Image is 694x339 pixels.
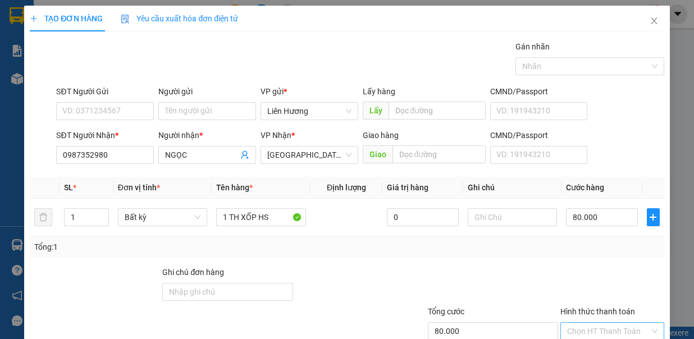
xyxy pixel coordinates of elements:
[468,208,558,226] input: Ghi Chú
[56,85,154,98] div: SĐT Người Gửi
[267,146,351,163] span: Sài Gòn
[162,283,293,301] input: Ghi chú đơn hàng
[5,5,61,61] img: logo.jpg
[216,183,253,192] span: Tên hàng
[638,6,670,37] button: Close
[327,183,366,192] span: Định lượng
[261,131,291,140] span: VP Nhận
[125,209,201,226] span: Bất kỳ
[463,177,562,199] th: Ghi chú
[5,39,214,53] li: 02523854854
[118,183,160,192] span: Đơn vị tính
[240,150,249,159] span: user-add
[158,129,256,141] div: Người nhận
[216,208,306,226] input: VD: Bàn, Ghế
[121,15,130,24] img: icon
[65,7,159,21] b: [PERSON_NAME]
[428,307,464,316] span: Tổng cước
[387,208,459,226] input: 0
[30,15,38,22] span: plus
[647,208,660,226] button: plus
[647,213,659,222] span: plus
[158,85,256,98] div: Người gửi
[363,102,389,120] span: Lấy
[650,16,659,25] span: close
[392,145,486,163] input: Dọc đường
[490,85,588,98] div: CMND/Passport
[64,183,73,192] span: SL
[261,85,358,98] div: VP gửi
[387,183,428,192] span: Giá trị hàng
[34,241,269,253] div: Tổng: 1
[363,87,395,96] span: Lấy hàng
[65,41,74,50] span: phone
[121,14,238,23] span: Yêu cầu xuất hóa đơn điện tử
[65,27,74,36] span: environment
[363,131,399,140] span: Giao hàng
[566,183,604,192] span: Cước hàng
[30,14,103,23] span: TẠO ĐƠN HÀNG
[267,103,351,120] span: Liên Hương
[490,129,588,141] div: CMND/Passport
[389,102,486,120] input: Dọc đường
[363,145,392,163] span: Giao
[5,70,122,89] b: GỬI : Liên Hương
[515,42,550,51] label: Gán nhãn
[5,25,214,39] li: 01 [PERSON_NAME]
[56,129,154,141] div: SĐT Người Nhận
[560,307,635,316] label: Hình thức thanh toán
[34,208,52,226] button: delete
[162,268,224,277] label: Ghi chú đơn hàng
